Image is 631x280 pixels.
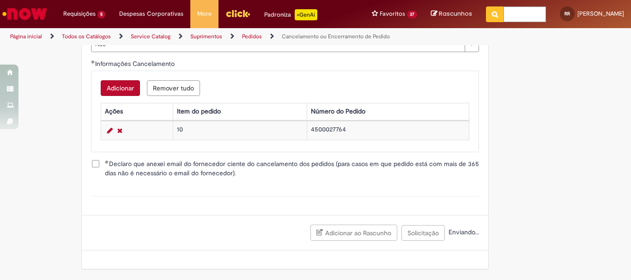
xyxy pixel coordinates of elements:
[62,33,111,40] a: Todos os Catálogos
[486,6,504,22] button: Pesquisar
[115,125,125,136] a: Remover linha 1
[564,11,570,17] span: RR
[264,9,317,20] div: Padroniza
[131,33,170,40] a: Service Catalog
[197,9,212,18] span: More
[447,228,479,236] span: Enviando...
[63,9,96,18] span: Requisições
[190,33,222,40] a: Suprimentos
[407,11,417,18] span: 37
[97,11,105,18] span: 5
[282,33,390,40] a: Cancelamento ou Encerramento de Pedido
[307,103,469,120] th: Número do Pedido
[105,159,479,178] span: Declaro que anexei email do fornecedor ciente do cancelamento dos pedidos (para casos em que pedi...
[105,125,115,136] a: Editar Linha 1
[439,9,472,18] span: Rascunhos
[147,80,200,96] button: Remove all rows for Informações Cancelamento
[10,33,42,40] a: Página inicial
[295,9,317,20] p: +GenAi
[91,60,95,64] span: Obrigatório Preenchido
[173,121,307,140] td: 10
[577,10,624,18] span: [PERSON_NAME]
[431,10,472,18] a: Rascunhos
[242,33,262,40] a: Pedidos
[380,9,405,18] span: Favoritos
[307,121,469,140] td: 4500027764
[1,5,49,23] img: ServiceNow
[119,9,183,18] span: Despesas Corporativas
[101,80,140,96] button: Add a row for Informações Cancelamento
[173,103,307,120] th: Item do pedido
[101,103,173,120] th: Ações
[105,160,109,164] span: Obrigatório Preenchido
[225,6,250,20] img: click_logo_yellow_360x200.png
[7,28,414,45] ul: Trilhas de página
[95,60,176,68] span: Informações Cancelamento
